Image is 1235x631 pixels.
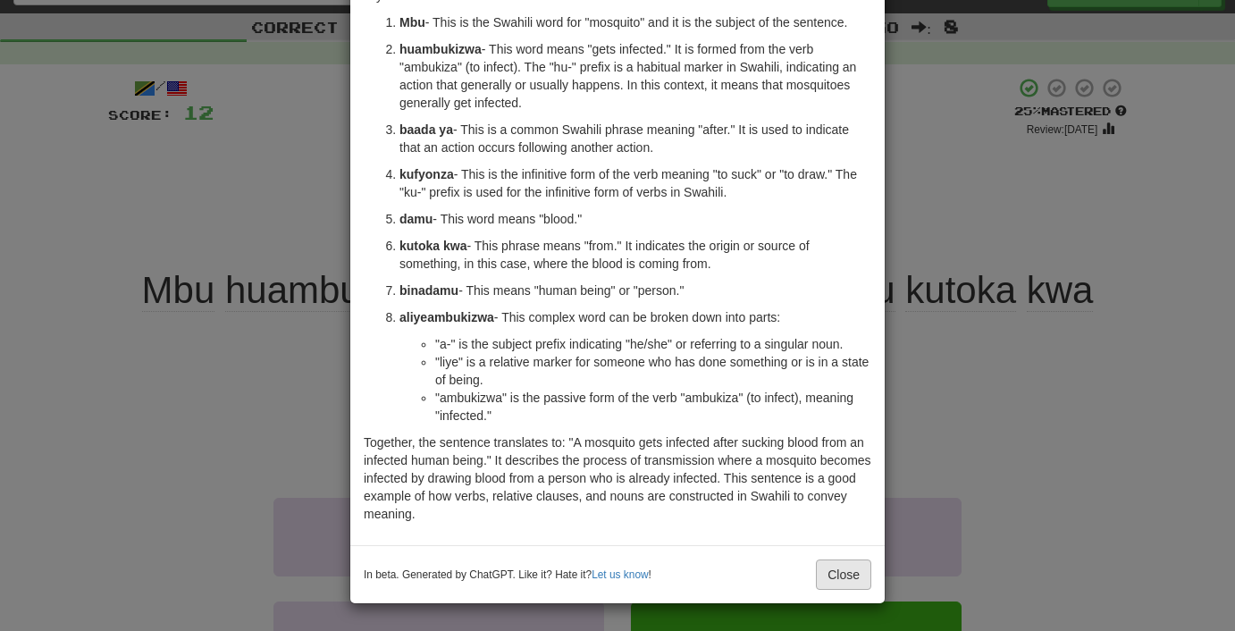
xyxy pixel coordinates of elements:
strong: aliyeambukizwa [399,310,494,324]
p: - This is the infinitive form of the verb meaning "to suck" or "to draw." The "ku-" prefix is use... [399,165,871,201]
strong: damu [399,212,433,226]
strong: kutoka kwa [399,239,466,253]
p: Together, the sentence translates to: "A mosquito gets infected after sucking blood from an infec... [364,433,871,523]
strong: binadamu [399,283,458,298]
li: "liye" is a relative marker for someone who has done something or is in a state of being. [435,353,871,389]
li: "a-" is the subject prefix indicating "he/she" or referring to a singular noun. [435,335,871,353]
p: - This is a common Swahili phrase meaning "after." It is used to indicate that an action occurs f... [399,121,871,156]
button: Close [816,559,871,590]
strong: huambukizwa [399,42,482,56]
p: - This means "human being" or "person." [399,282,871,299]
p: - This word means "gets infected." It is formed from the verb "ambukiza" (to infect). The "hu-" p... [399,40,871,112]
p: - This phrase means "from." It indicates the origin or source of something, in this case, where t... [399,237,871,273]
li: "ambukizwa" is the passive form of the verb "ambukiza" (to infect), meaning "infected." [435,389,871,425]
p: - This is the Swahili word for "mosquito" and it is the subject of the sentence. [399,13,871,31]
a: Let us know [592,568,648,581]
strong: baada ya [399,122,453,137]
p: - This word means "blood." [399,210,871,228]
strong: kufyonza [399,167,454,181]
p: - This complex word can be broken down into parts: [399,308,871,326]
strong: Mbu [399,15,425,29]
small: In beta. Generated by ChatGPT. Like it? Hate it? ! [364,568,651,583]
